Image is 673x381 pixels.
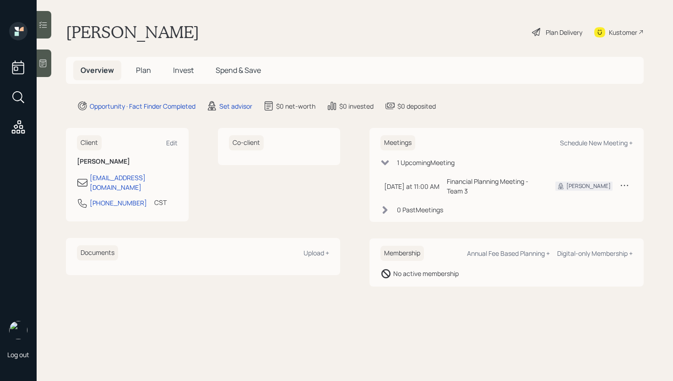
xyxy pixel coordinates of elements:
div: [EMAIL_ADDRESS][DOMAIN_NAME] [90,173,178,192]
div: [DATE] at 11:00 AM [384,182,440,191]
span: Overview [81,65,114,75]
img: retirable_logo.png [9,321,27,339]
div: Annual Fee Based Planning + [467,249,550,258]
h6: [PERSON_NAME] [77,158,178,166]
div: Digital-only Membership + [557,249,633,258]
div: 0 Past Meeting s [397,205,443,215]
div: $0 deposited [397,101,436,111]
span: Plan [136,65,151,75]
div: 1 Upcoming Meeting [397,158,455,167]
div: Edit [166,138,178,147]
div: Kustomer [609,28,637,37]
div: No active membership [393,269,459,278]
div: [PERSON_NAME] [566,182,611,190]
div: Log out [7,350,29,359]
h6: Meetings [380,135,415,150]
h6: Documents [77,245,118,260]
span: Invest [173,65,194,75]
div: CST [154,198,167,207]
div: Opportunity · Fact Finder Completed [90,101,195,111]
div: $0 net-worth [276,101,315,111]
div: Schedule New Meeting + [560,138,633,147]
div: Financial Planning Meeting - Team 3 [447,177,541,196]
h6: Membership [380,246,424,261]
div: Plan Delivery [546,28,582,37]
div: $0 invested [339,101,374,111]
h1: [PERSON_NAME] [66,22,199,42]
div: Set advisor [219,101,252,111]
h6: Co-client [229,135,264,150]
h6: Client [77,135,102,150]
div: Upload + [304,248,329,257]
div: [PHONE_NUMBER] [90,198,147,208]
span: Spend & Save [216,65,261,75]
